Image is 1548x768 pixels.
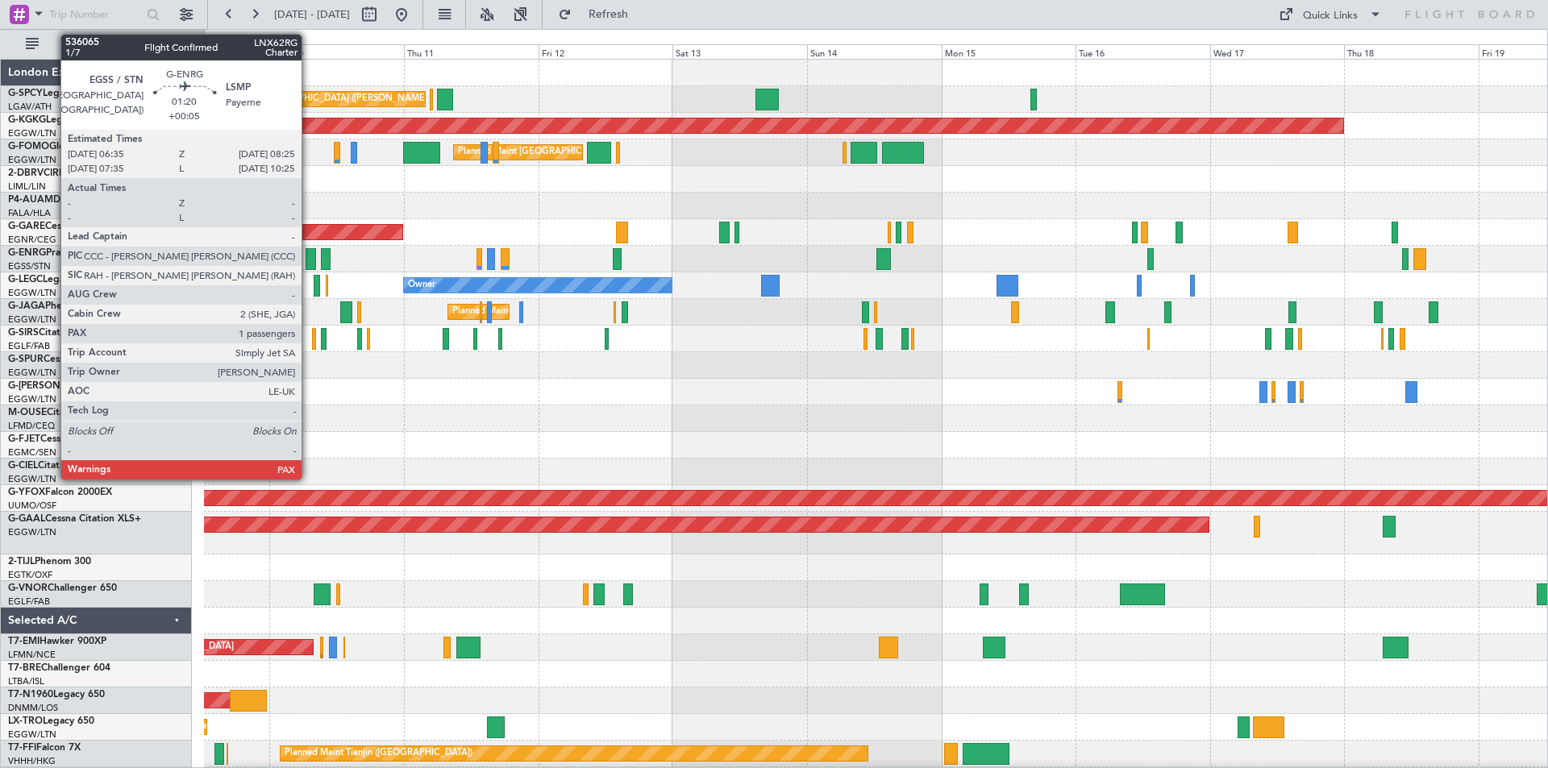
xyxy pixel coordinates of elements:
div: Owner [408,273,435,297]
a: EGGW/LTN [8,367,56,379]
span: G-SPCY [8,89,43,98]
a: DNMM/LOS [8,702,58,714]
a: EGGW/LTN [8,526,56,538]
a: G-SPCYLegacy 650 [8,89,94,98]
div: Thu 11 [404,44,539,59]
span: G-CIEL [8,461,38,471]
a: G-GAALCessna Citation XLS+ [8,514,141,524]
span: P4-AUA [8,195,44,205]
a: G-ENRGPraetor 600 [8,248,100,258]
span: G-GARE [8,222,45,231]
div: Fri 12 [539,44,673,59]
a: G-JAGAPhenom 300 [8,301,102,311]
span: 2-TIJL [8,557,35,567]
span: M-OUSE [8,408,47,417]
span: [DATE] - [DATE] [274,7,350,22]
a: 2-DBRVCIRRUS VISION SF50 [8,168,140,178]
a: M-OUSECitation Mustang [8,408,125,417]
div: Sun 14 [807,44,942,59]
span: G-SPUR [8,355,44,364]
span: G-[PERSON_NAME] [8,381,98,391]
div: Mon 15 [942,44,1076,59]
span: T7-N1960 [8,690,53,700]
div: Thu 18 [1344,44,1479,59]
button: Quick Links [1271,2,1390,27]
span: G-KGKG [8,115,46,125]
a: EGSS/STN [8,260,51,272]
a: VHHH/HKG [8,755,56,767]
div: Wed 10 [269,44,404,59]
input: Trip Number [49,2,142,27]
a: G-VNORChallenger 650 [8,583,117,593]
div: Planned Maint [GEOGRAPHIC_DATA] ([GEOGRAPHIC_DATA]) [452,300,706,324]
span: G-GAAL [8,514,45,524]
a: G-SPURCessna Citation II [8,355,121,364]
a: LIML/LIN [8,181,46,193]
span: G-VNOR [8,583,48,593]
button: All Aircraft [18,31,175,57]
span: G-LEGC [8,275,43,284]
a: T7-BREChallenger 604 [8,663,110,673]
a: EGLF/FAB [8,340,50,352]
span: G-JAGA [8,301,45,311]
a: 2-TIJLPhenom 300 [8,557,91,567]
a: G-KGKGLegacy 600 [8,115,98,125]
span: G-ENRG [8,248,46,258]
a: G-YFOXFalcon 2000EX [8,488,112,497]
div: Planned Maint Tianjin ([GEOGRAPHIC_DATA]) [285,741,472,766]
span: G-FOMO [8,142,49,152]
a: G-[PERSON_NAME]Cessna Citation XLS [8,381,187,391]
a: EGMC/SEN [8,446,56,459]
div: Wed 17 [1210,44,1345,59]
span: LX-TRO [8,716,43,726]
span: All Aircraft [42,39,170,50]
a: G-GARECessna Citation XLS+ [8,222,141,231]
a: EGGW/LTN [8,473,56,485]
div: Unplanned Maint [GEOGRAPHIC_DATA] ([PERSON_NAME] Intl) [184,87,445,111]
span: T7-EMI [8,637,40,646]
a: G-SIRSCitation Excel [8,328,101,338]
span: Refresh [575,9,643,20]
a: EGGW/LTN [8,393,56,405]
a: EGGW/LTN [8,313,56,326]
a: EGLF/FAB [8,596,50,608]
span: 2-DBRV [8,168,44,178]
a: G-CIELCitation Excel [8,461,100,471]
a: T7-EMIHawker 900XP [8,637,106,646]
div: Planned Maint [GEOGRAPHIC_DATA] ([GEOGRAPHIC_DATA]) [458,140,712,164]
div: Tue 16 [1076,44,1210,59]
div: Quick Links [1303,8,1358,24]
a: LFMN/NCE [8,649,56,661]
a: EGGW/LTN [8,287,56,299]
div: Sat 13 [672,44,807,59]
div: [DATE] [207,32,235,46]
span: T7-FFI [8,743,36,753]
a: EGGW/LTN [8,154,56,166]
button: Refresh [551,2,647,27]
a: FALA/HLA [8,207,51,219]
span: G-YFOX [8,488,45,497]
a: EGGW/LTN [8,729,56,741]
span: G-SIRS [8,328,39,338]
a: UUMO/OSF [8,500,56,512]
a: G-FJETCessna Citation II [8,434,118,444]
a: EGTK/OXF [8,569,52,581]
span: T7-BRE [8,663,41,673]
a: T7-FFIFalcon 7X [8,743,81,753]
span: G-FJET [8,434,40,444]
a: LFMD/CEQ [8,420,55,432]
a: LTBA/ISL [8,675,44,687]
a: G-LEGCLegacy 600 [8,275,94,284]
a: LGAV/ATH [8,101,52,113]
a: EGNR/CEG [8,234,56,246]
a: G-FOMOGlobal 6000 [8,142,104,152]
a: T7-N1960Legacy 650 [8,690,105,700]
a: EGGW/LTN [8,127,56,139]
a: P4-AUAMD-87 [8,195,75,205]
a: LX-TROLegacy 650 [8,716,94,726]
